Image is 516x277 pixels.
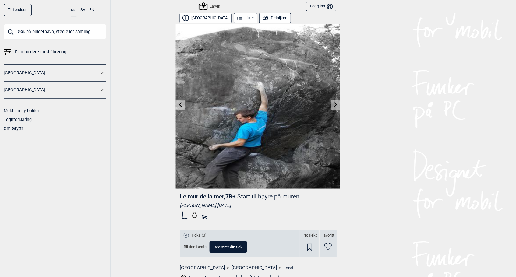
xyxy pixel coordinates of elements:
[283,265,296,271] a: Larvik
[90,4,94,16] button: EN
[234,13,257,23] button: Liste
[4,108,40,113] a: Meld inn ny bulder
[259,13,291,23] button: Detaljkart
[210,241,247,253] button: Registrer din tick
[180,265,336,271] nav: > >
[4,47,106,56] a: Finn buldere med filtrering
[81,4,86,16] button: SV
[231,265,277,271] a: [GEOGRAPHIC_DATA]
[4,4,32,16] a: Til forsiden
[237,193,301,200] p: Start til høyre på muren.
[180,193,236,200] span: Le mur de la mer , 7B+
[180,265,225,271] a: [GEOGRAPHIC_DATA]
[214,245,243,249] span: Registrer din tick
[184,244,207,249] span: Bli den første!
[4,68,98,77] a: [GEOGRAPHIC_DATA]
[15,47,67,56] span: Finn buldere med filtrering
[180,13,232,23] button: [GEOGRAPHIC_DATA]
[4,86,98,94] a: [GEOGRAPHIC_DATA]
[180,202,336,208] div: [PERSON_NAME] [DATE]
[4,126,23,131] a: Om Gryttr
[71,4,77,16] button: NO
[200,3,220,10] div: Larvik
[300,230,319,257] div: Prosjekt
[4,117,32,122] a: Tegnforklaring
[306,2,336,12] button: Logg inn
[322,233,334,238] span: Favoritt
[191,233,207,238] span: Ticks (0)
[176,24,340,188] img: Le mur de la mer 230109
[4,24,106,40] input: Søk på buldernavn, sted eller samling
